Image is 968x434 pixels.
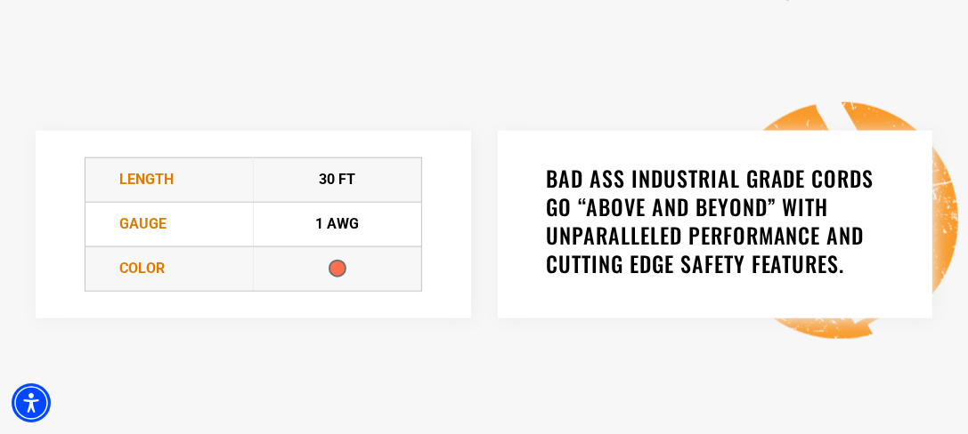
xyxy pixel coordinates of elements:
[85,202,254,246] td: Gauge
[547,164,884,277] h3: BAD ASS INDUSTRIAL GRADE CORDS GO “ABOVE AND BEYOND” WITH UNPARALLELED PERFORMANCE AND CUTTING ED...
[85,157,254,202] td: Length
[12,383,51,422] div: Accessibility Menu
[255,213,420,235] div: 1 AWG
[85,246,254,291] td: Color
[255,169,420,190] div: 30 FT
